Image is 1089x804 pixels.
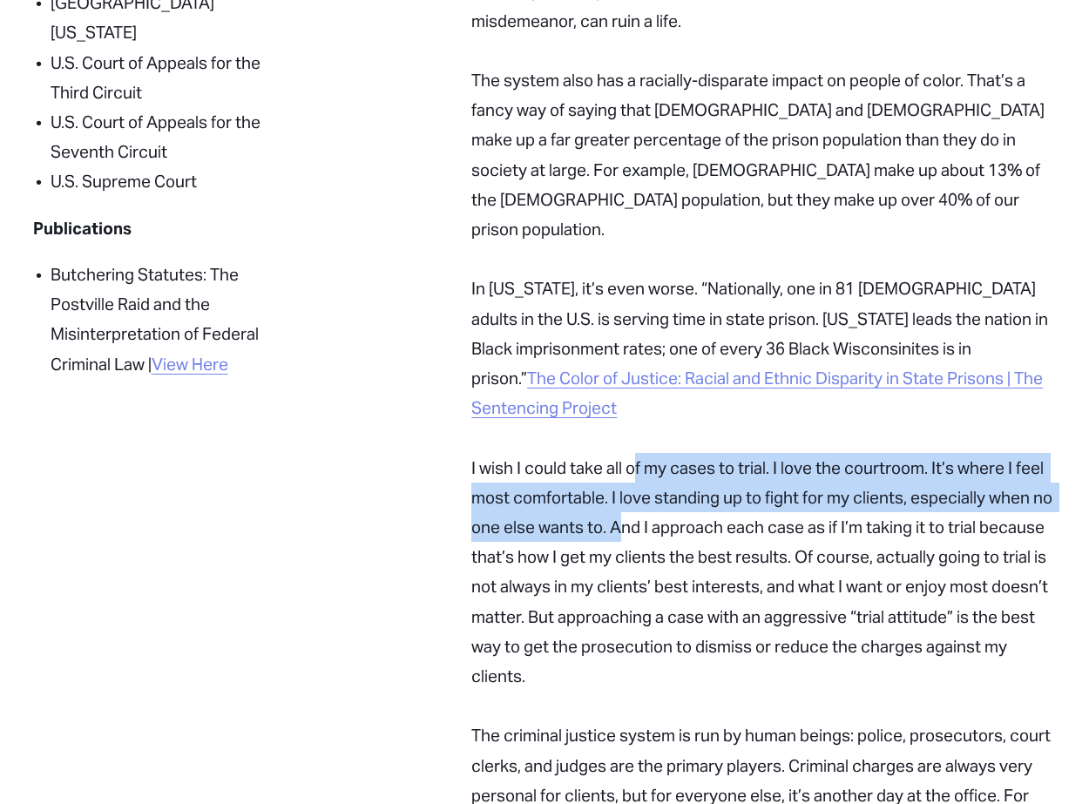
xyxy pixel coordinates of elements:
p: U.S. Court of Appeals for the Seventh Circuit [51,107,267,166]
p: U.S. Supreme Court [51,166,267,196]
p: Butchering Statutes: The Postville Raid and the Misinterpretation of Federal Criminal Law | [51,260,267,379]
a: The Color of Justice: Racial and Ethnic Disparity in State Prisons | The Sentencing Project [471,368,1043,418]
p: U.S. Court of Appeals for the Third Circuit [51,48,267,107]
a: View Here [152,354,228,375]
strong: Publications [33,218,132,239]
